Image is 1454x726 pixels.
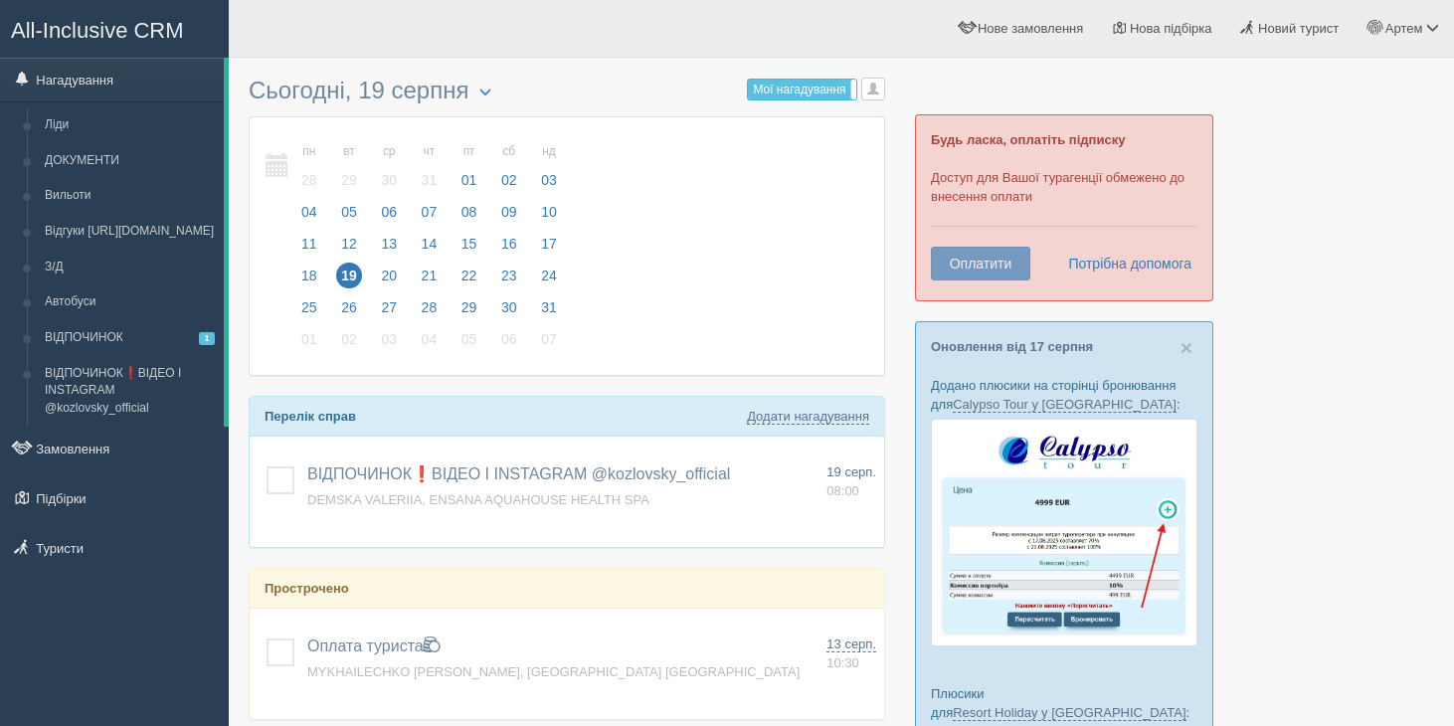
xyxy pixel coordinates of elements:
p: Додано плюсики на сторінці бронювання для : [931,376,1197,414]
a: пн 28 [290,132,328,201]
a: Відгуки [URL][DOMAIN_NAME] [36,214,224,250]
span: Новий турист [1258,21,1339,36]
a: сб 02 [490,132,528,201]
a: 04 [411,328,449,360]
small: пт [456,143,482,160]
span: 19 [336,263,362,288]
span: 11 [296,231,322,257]
a: 06 [370,201,408,233]
a: 19 серп. 08:00 [826,463,876,500]
p: Плюсики для : [931,684,1197,722]
a: Ліди [36,107,224,143]
span: Нове замовлення [978,21,1083,36]
span: MYKHAILECHKO [PERSON_NAME], [GEOGRAPHIC_DATA] [GEOGRAPHIC_DATA] [307,664,800,679]
span: 23 [496,263,522,288]
span: 10 [536,199,562,225]
span: 08 [456,199,482,225]
a: вт 29 [330,132,368,201]
a: 20 [370,265,408,296]
a: All-Inclusive CRM [1,1,228,56]
span: × [1181,336,1192,359]
b: Перелік справ [265,409,356,424]
small: сб [496,143,522,160]
span: 06 [376,199,402,225]
a: Додати нагадування [747,409,869,425]
span: 05 [336,199,362,225]
span: 18 [296,263,322,288]
span: 04 [417,326,443,352]
a: Потрібна допомога [1055,247,1192,280]
span: 21 [417,263,443,288]
span: All-Inclusive CRM [11,18,184,43]
span: 29 [336,167,362,193]
a: Resort Holiday у [GEOGRAPHIC_DATA] [953,705,1185,721]
span: 31 [536,294,562,320]
a: 06 [490,328,528,360]
a: пт 01 [451,132,488,201]
a: 05 [451,328,488,360]
a: ВІДПОЧИНОК1 [36,320,224,356]
a: Оновлення від 17 серпня [931,339,1093,354]
span: 30 [496,294,522,320]
a: 02 [330,328,368,360]
small: ср [376,143,402,160]
a: чт 31 [411,132,449,201]
span: 05 [456,326,482,352]
h3: Сьогодні, 19 серпня [249,78,885,106]
a: 17 [530,233,563,265]
a: 13 серп. 10:30 [826,635,876,672]
a: 07 [411,201,449,233]
a: З/Д [36,250,224,285]
a: ДОКУМЕНТИ [36,143,224,179]
span: 13 серп. [826,636,876,652]
a: 07 [530,328,563,360]
a: 22 [451,265,488,296]
span: 19 серп. [826,464,876,479]
a: 16 [490,233,528,265]
span: 03 [536,167,562,193]
a: 27 [370,296,408,328]
span: 31 [417,167,443,193]
small: вт [336,143,362,160]
b: Будь ласка, оплатіть підписку [931,132,1125,147]
span: 10:30 [826,655,859,670]
span: 03 [376,326,402,352]
a: Вильоти [36,178,224,214]
span: 08:00 [826,483,859,498]
span: Нова підбірка [1130,21,1212,36]
a: 11 [290,233,328,265]
a: Оплата туриста [307,637,440,654]
span: 12 [336,231,362,257]
a: 25 [290,296,328,328]
a: 04 [290,201,328,233]
span: 24 [536,263,562,288]
span: 04 [296,199,322,225]
a: 03 [370,328,408,360]
a: 13 [370,233,408,265]
a: ср 30 [370,132,408,201]
a: 05 [330,201,368,233]
a: ВІДПОЧИНОК❗️ВІДЕО І INSTAGRAM @kozlovsky_official [307,465,730,482]
a: 24 [530,265,563,296]
a: Автобуси [36,284,224,320]
span: 30 [376,167,402,193]
small: нд [536,143,562,160]
a: 26 [330,296,368,328]
span: 07 [536,326,562,352]
span: 07 [417,199,443,225]
span: Артем [1385,21,1423,36]
a: 08 [451,201,488,233]
span: 01 [296,326,322,352]
a: 12 [330,233,368,265]
a: нд 03 [530,132,563,201]
span: 02 [496,167,522,193]
a: 31 [530,296,563,328]
small: пн [296,143,322,160]
a: 19 [330,265,368,296]
a: 18 [290,265,328,296]
a: DEMSKA VALERIIA, ENSANA AQUAHOUSE HEALTH SPA [307,492,649,507]
span: 25 [296,294,322,320]
div: Доступ для Вашої турагенції обмежено до внесення оплати [915,114,1213,301]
